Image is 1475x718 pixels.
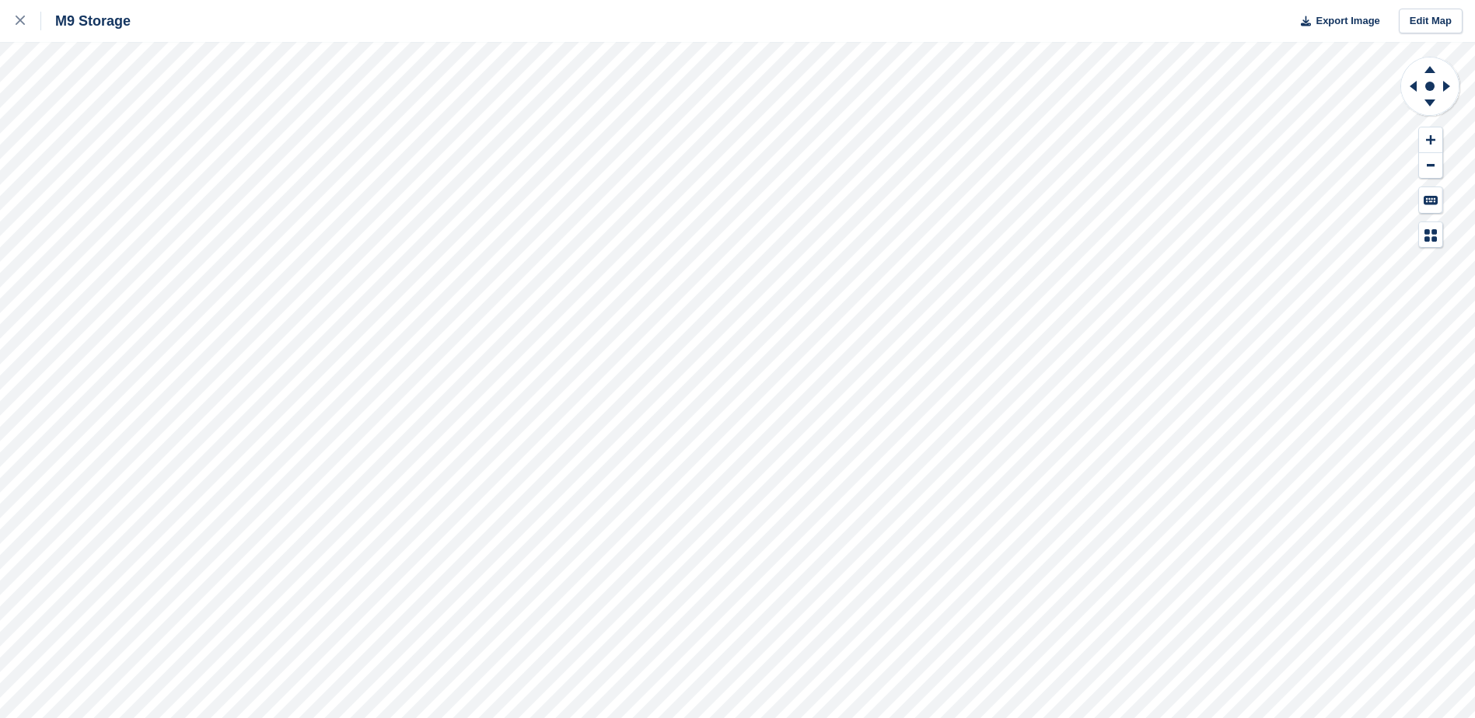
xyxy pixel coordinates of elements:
button: Zoom In [1419,127,1442,153]
span: Export Image [1316,13,1379,29]
button: Map Legend [1419,222,1442,248]
button: Export Image [1291,9,1380,34]
button: Keyboard Shortcuts [1419,187,1442,213]
button: Zoom Out [1419,153,1442,179]
a: Edit Map [1399,9,1463,34]
div: M9 Storage [41,12,131,30]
